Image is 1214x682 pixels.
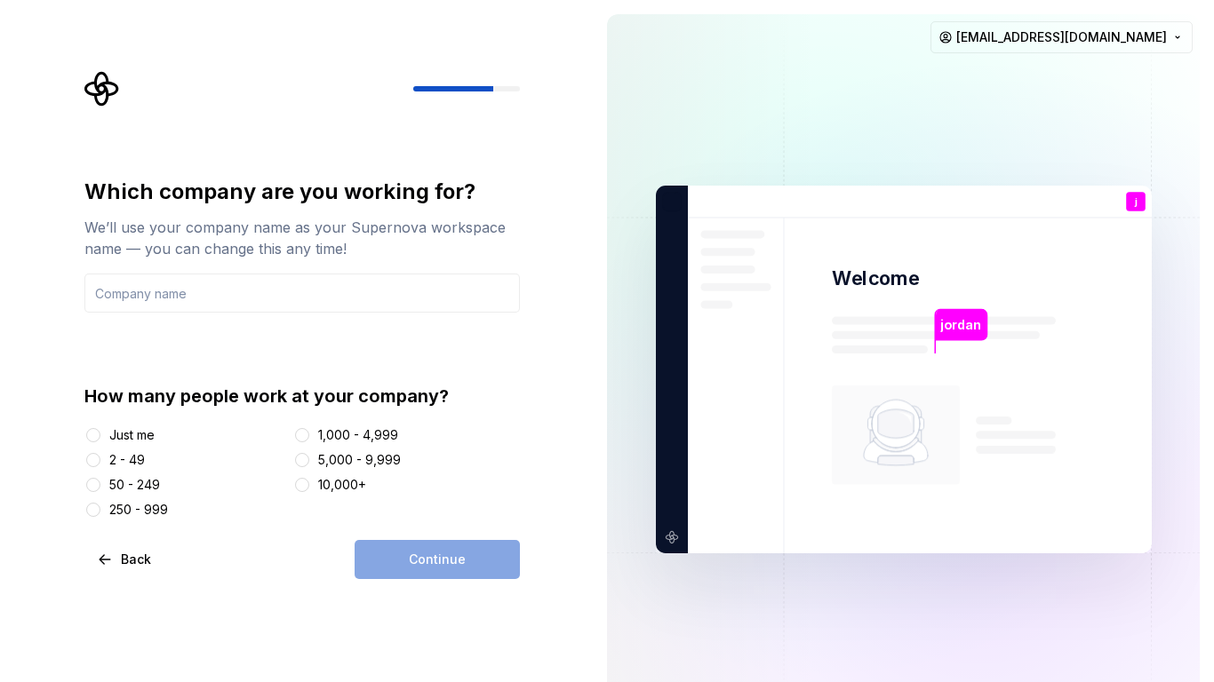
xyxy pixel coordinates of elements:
div: Just me [109,426,155,444]
div: Which company are you working for? [84,178,520,206]
button: Back [84,540,166,579]
p: j [1134,197,1137,207]
p: Welcome [832,266,919,291]
div: 2 - 49 [109,451,145,469]
button: [EMAIL_ADDRESS][DOMAIN_NAME] [930,21,1193,53]
span: Back [121,551,151,568]
div: 10,000+ [318,476,366,494]
div: 1,000 - 4,999 [318,426,398,444]
div: 50 - 249 [109,476,160,494]
div: How many people work at your company? [84,384,520,408]
div: 250 - 999 [109,501,168,519]
input: Company name [84,274,520,313]
p: jordan [940,315,981,335]
div: 5,000 - 9,999 [318,451,401,469]
div: We’ll use your company name as your Supernova workspace name — you can change this any time! [84,217,520,259]
span: [EMAIL_ADDRESS][DOMAIN_NAME] [956,28,1167,46]
svg: Supernova Logo [84,71,120,107]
